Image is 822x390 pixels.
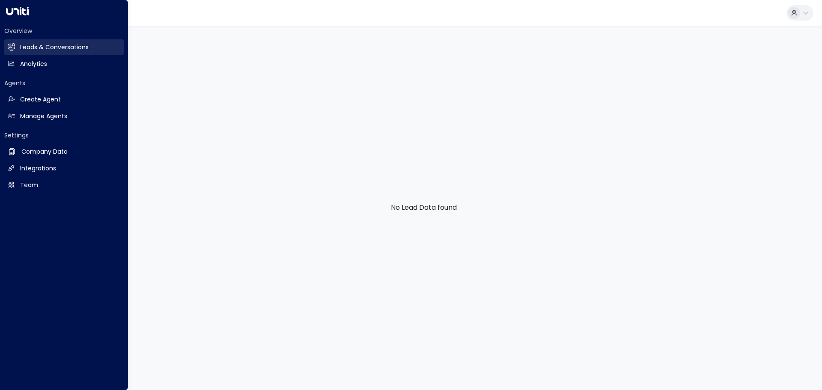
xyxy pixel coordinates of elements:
a: Analytics [4,56,124,72]
h2: Company Data [21,147,68,156]
a: Leads & Conversations [4,39,124,55]
a: Team [4,177,124,193]
h2: Create Agent [20,95,61,104]
h2: Integrations [20,164,56,173]
h2: Leads & Conversations [20,43,89,52]
a: Manage Agents [4,108,124,124]
a: Create Agent [4,92,124,107]
a: Company Data [4,144,124,160]
div: No Lead Data found [26,26,822,390]
h2: Manage Agents [20,112,67,121]
h2: Agents [4,79,124,87]
h2: Settings [4,131,124,140]
h2: Overview [4,27,124,35]
a: Integrations [4,161,124,176]
h2: Team [20,181,38,190]
h2: Analytics [20,60,47,68]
